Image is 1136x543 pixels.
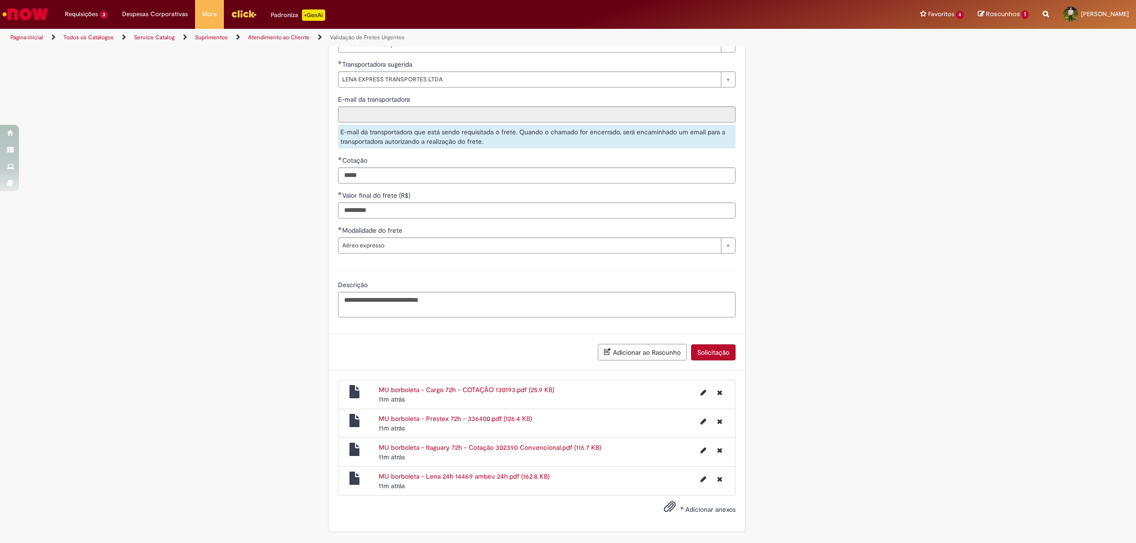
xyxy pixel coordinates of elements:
[379,453,405,461] time: 01/10/2025 10:27:50
[342,238,716,253] span: Aéreo expresso
[379,395,405,403] span: 11m atrás
[379,453,405,461] span: 11m atrás
[1021,10,1029,19] span: 1
[338,106,736,123] input: E-mail da transportadora
[711,472,728,487] button: Excluir MU borboleta - Lena 24h 14469 ambev 24h.pdf
[379,482,405,490] time: 01/10/2025 10:27:50
[342,60,414,69] span: Transportadora sugerida
[65,9,98,19] span: Requisições
[1,5,50,24] img: ServiceNow
[338,202,736,219] input: Valor final do frete (R$)
[695,385,712,400] button: Editar nome de arquivo MU borboleta - Cargo 72h - COTAÇÃO 130193.pdf
[330,34,405,41] a: Validação de Fretes Urgentes
[711,443,728,458] button: Excluir MU borboleta - Itaguary 72h - Cotação 302390 Convencional.pdf
[685,505,736,514] span: Adicionar anexos
[271,9,325,21] div: Padroniza
[338,61,342,64] span: Obrigatório Preenchido
[711,414,728,429] button: Excluir MU borboleta - Prestex 72h - 336400.pdf
[1081,10,1129,18] span: [PERSON_NAME]
[338,192,342,195] span: Obrigatório Preenchido
[195,34,228,41] a: Suprimentos
[978,10,1029,19] a: Rascunhos
[379,385,554,394] a: MU borboleta - Cargo 72h - COTAÇÃO 130193.pdf (25.9 KB)
[661,498,678,520] button: Adicionar anexos
[379,424,405,432] time: 01/10/2025 10:27:51
[691,344,736,360] button: Solicitação
[598,344,687,360] button: Adicionar ao Rascunho
[695,443,712,458] button: Editar nome de arquivo MU borboleta - Itaguary 72h - Cotação 302390 Convencional.pdf
[379,482,405,490] span: 11m atrás
[711,385,728,400] button: Excluir MU borboleta - Cargo 72h - COTAÇÃO 130193.pdf
[134,34,175,41] a: Service Catalog
[63,34,114,41] a: Todos os Catálogos
[248,34,310,41] a: Atendimento ao Cliente
[956,11,964,19] span: 4
[202,9,217,19] span: More
[379,424,405,432] span: 11m atrás
[338,95,412,104] span: Somente leitura - E-mail da transportadora
[10,34,43,41] a: Página inicial
[379,472,550,481] a: MU borboleta - Lena 24h 14469 ambev 24h.pdf (162.8 KB)
[342,191,412,200] span: Valor final do frete (R$)
[7,29,750,46] ul: Trilhas de página
[231,7,257,21] img: click_logo_yellow_360x200.png
[338,125,736,149] div: E-mail da transportadora que está sendo requisitada o frete. Quando o chamado for encerrado, será...
[379,443,601,452] a: MU borboleta - Itaguary 72h - Cotação 302390 Convencional.pdf (116.7 KB)
[338,280,370,289] span: Descrição
[379,414,532,423] a: MU borboleta - Prestex 72h - 336400.pdf (126.4 KB)
[122,9,188,19] span: Despesas Corporativas
[928,9,954,19] span: Favoritos
[342,156,369,165] span: Cotação
[695,472,712,487] button: Editar nome de arquivo MU borboleta - Lena 24h 14469 ambev 24h.pdf
[342,72,716,87] span: LENA EXPRESS TRANSPORTES LTDA
[338,227,342,230] span: Obrigatório Preenchido
[338,167,736,184] input: Cotação
[695,414,712,429] button: Editar nome de arquivo MU borboleta - Prestex 72h - 336400.pdf
[338,292,736,318] textarea: Descrição
[100,11,108,19] span: 3
[342,226,404,235] span: Modalidade do frete
[338,157,342,160] span: Obrigatório Preenchido
[986,9,1020,18] span: Rascunhos
[379,395,405,403] time: 01/10/2025 10:27:51
[302,9,325,21] p: +GenAi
